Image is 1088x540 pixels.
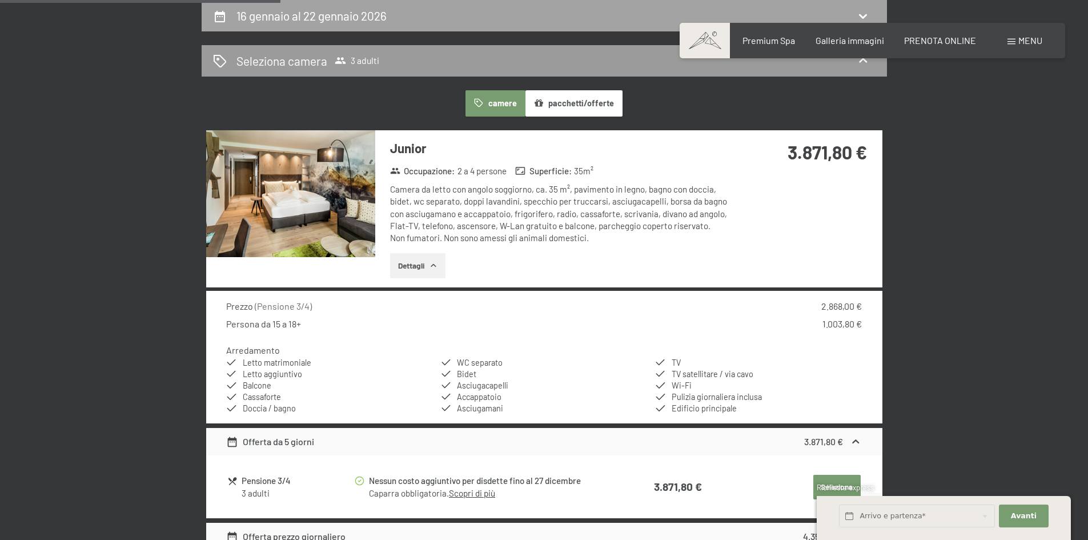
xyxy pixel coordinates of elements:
[255,301,312,311] span: ( Pensione 3/4 )
[236,53,327,69] h2: Seleziona camera
[788,141,867,163] strong: 3.871,80 €
[817,483,874,492] span: Richiesta express
[226,435,314,449] div: Offerta da 5 giorni
[813,475,861,500] button: Seleziona
[821,300,862,313] div: 2.868,00 €
[369,474,607,487] div: Nessun costo aggiuntivo per disdette fino al 27 dicembre
[242,474,353,487] div: Pensione 3/4
[206,130,375,257] img: mss_renderimg.php
[999,505,1048,528] button: Avanti
[449,488,495,498] a: Scopri di più
[742,35,795,46] a: Premium Spa
[672,403,737,413] span: Edificio principale
[242,487,353,499] div: 3 adulti
[804,436,843,447] strong: 3.871,80 €
[226,300,312,313] div: Prezzo
[390,253,445,278] button: Dettagli
[457,381,508,390] span: Asciugacapelli
[672,381,692,390] span: Wi-Fi
[822,318,862,330] div: 1.003,80 €
[243,369,302,379] span: Letto aggiuntivo
[1018,35,1042,46] span: Menu
[226,345,280,355] h4: Arredamento
[457,165,507,177] span: 2 a 4 persone
[654,480,702,493] strong: 3.871,80 €
[515,165,572,177] strong: Superficie :
[525,90,623,117] button: pacchetti/offerte
[243,392,281,402] span: Cassaforte
[672,392,762,402] span: Pulizia giornaliera inclusa
[236,9,387,23] h2: 16 gennaio al 22 gennaio 2026
[574,165,593,177] span: 35 m²
[390,139,730,157] h3: Junior
[457,358,503,367] span: WC separato
[369,487,607,499] div: Caparra obbligatoria.
[672,369,753,379] span: TV satellitare / via cavo
[390,165,455,177] strong: Occupazione :
[816,35,884,46] a: Galleria immagini
[465,90,525,117] button: camere
[243,358,311,367] span: Letto matrimoniale
[243,381,271,390] span: Balcone
[904,35,976,46] a: PRENOTA ONLINE
[457,369,476,379] span: Bidet
[390,183,730,244] div: Camera da letto con angolo soggiorno, ca. 35 m², pavimento in legno, bagno con doccia, bidet, wc ...
[206,428,882,455] div: Offerta da 5 giorni3.871,80 €
[457,392,501,402] span: Accappatoio
[1011,511,1037,521] span: Avanti
[672,358,681,367] span: TV
[243,403,296,413] span: Doccia / bagno
[457,403,503,413] span: Asciugamani
[226,318,301,330] div: Persona da 15 a 18+
[335,55,379,66] span: 3 adulti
